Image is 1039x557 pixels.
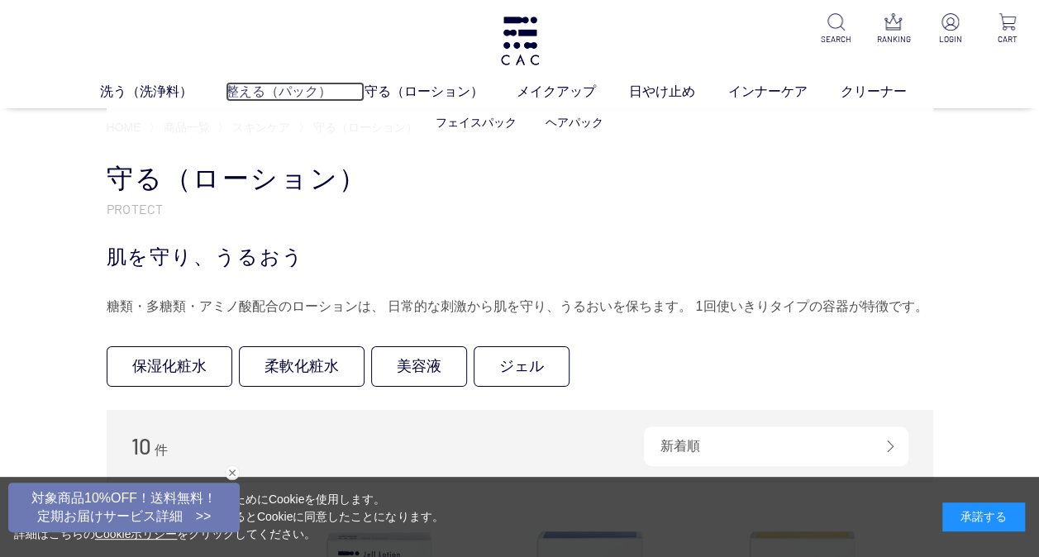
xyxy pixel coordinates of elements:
[932,13,969,45] a: LOGIN
[365,82,517,102] a: 守る（ローション）
[728,82,841,102] a: インナーケア
[932,33,969,45] p: LOGIN
[989,33,1026,45] p: CART
[629,82,728,102] a: 日やけ止め
[942,502,1025,531] div: 承諾する
[517,82,629,102] a: メイクアップ
[107,200,933,217] p: PROTECT
[989,13,1026,45] a: CART
[371,346,467,387] a: 美容液
[875,33,912,45] p: RANKING
[107,346,232,387] a: 保湿化粧水
[239,346,365,387] a: 柔軟化粧水
[474,346,570,387] a: ジェル
[100,82,226,102] a: 洗う（洗浄料）
[841,82,940,102] a: クリーナー
[436,116,517,129] a: フェイスパック
[818,33,855,45] p: SEARCH
[546,116,603,129] a: ヘアパック
[107,293,933,320] div: 糖類・多糖類・アミノ酸配合のローションは、 日常的な刺激から肌を守り、うるおいを保ちます。 1回使いきりタイプの容器が特徴です。
[644,426,908,466] div: 新着順
[155,443,168,457] span: 件
[498,17,541,65] img: logo
[131,433,151,459] span: 10
[107,242,933,272] div: 肌を守り、うるおう
[107,161,933,197] h1: 守る（ローション）
[818,13,855,45] a: SEARCH
[875,13,912,45] a: RANKING
[226,82,365,102] a: 整える（パック）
